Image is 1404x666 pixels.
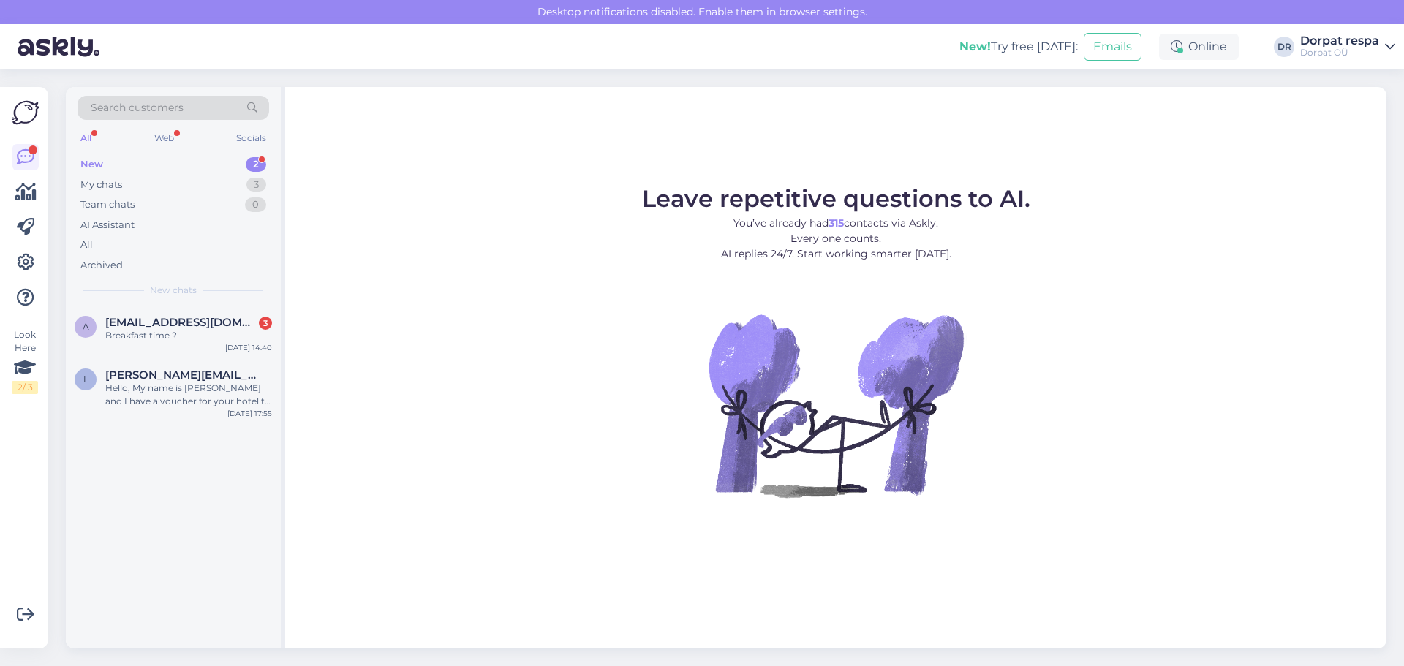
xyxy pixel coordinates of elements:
[105,382,272,408] div: Hello, My name is [PERSON_NAME] and I have a voucher for your hotel to be staying from [DATE] to ...
[245,197,266,212] div: 0
[12,328,38,394] div: Look Here
[83,321,89,332] span: a
[959,38,1078,56] div: Try free [DATE]:
[150,284,197,297] span: New chats
[80,157,103,172] div: New
[1159,34,1239,60] div: Online
[1084,33,1141,61] button: Emails
[1300,47,1379,58] div: Dorpat OÜ
[1300,35,1395,58] a: Dorpat respaDorpat OÜ
[91,100,184,116] span: Search customers
[642,216,1030,262] p: You’ve already had contacts via Askly. Every one counts. AI replies 24/7. Start working smarter [...
[80,178,122,192] div: My chats
[12,99,39,126] img: Askly Logo
[227,408,272,419] div: [DATE] 17:55
[1274,37,1294,57] div: DR
[105,368,257,382] span: lourenco.m.catarina@gmail.com
[80,258,123,273] div: Archived
[246,157,266,172] div: 2
[246,178,266,192] div: 3
[105,316,257,329] span: anykanen1@gmail.com
[829,216,844,230] b: 315
[80,218,135,232] div: AI Assistant
[642,184,1030,213] span: Leave repetitive questions to AI.
[80,197,135,212] div: Team chats
[80,238,93,252] div: All
[959,39,991,53] b: New!
[83,374,88,385] span: l
[259,317,272,330] div: 3
[704,273,967,537] img: No Chat active
[12,381,38,394] div: 2 / 3
[233,129,269,148] div: Socials
[78,129,94,148] div: All
[225,342,272,353] div: [DATE] 14:40
[151,129,177,148] div: Web
[105,329,272,342] div: Breakfast time ?
[1300,35,1379,47] div: Dorpat respa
